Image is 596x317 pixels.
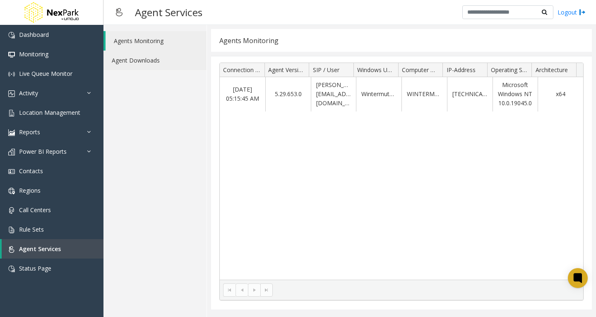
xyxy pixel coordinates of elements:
span: Agent Version [268,66,305,74]
td: Microsoft Windows NT 10.0.19045.0 [493,77,538,111]
h3: Agent Services [131,2,207,22]
span: SIP / User [313,66,339,74]
img: 'icon' [8,246,15,253]
td: Wintermute_Panda [356,77,401,111]
a: Agents Monitoring [106,31,207,51]
img: pageIcon [112,2,127,22]
div: Data table [220,63,583,280]
span: Power BI Reports [19,148,67,155]
img: 'icon' [8,32,15,39]
div: Agents Monitoring [219,35,279,46]
span: Call Centers [19,206,51,214]
td: [DATE] 05:15:45 AM [220,77,265,111]
img: logout [579,8,586,17]
span: Monitoring [19,50,48,58]
span: IP-Address [447,66,476,74]
img: 'icon' [8,227,15,233]
td: [TECHNICAL_ID] [447,77,493,111]
img: 'icon' [8,168,15,175]
a: Agent Services [2,239,103,259]
img: 'icon' [8,71,15,77]
span: Location Management [19,109,80,116]
span: Rule Sets [19,225,44,233]
td: WINTERMUTEPANDA [401,77,447,111]
span: Live Queue Monitor [19,70,72,77]
span: Activity [19,89,38,97]
span: Operating System [491,66,539,74]
span: Windows User [357,66,396,74]
img: 'icon' [8,110,15,116]
td: 5.29.653.0 [265,77,311,111]
span: Agent Services [19,245,61,253]
td: [PERSON_NAME][EMAIL_ADDRESS][DOMAIN_NAME] [311,77,356,111]
span: Connection Time [223,66,269,74]
img: 'icon' [8,129,15,136]
img: 'icon' [8,51,15,58]
span: Dashboard [19,31,49,39]
a: Agent Downloads [103,51,207,70]
td: x64 [538,77,583,111]
span: Regions [19,186,41,194]
span: Contacts [19,167,43,175]
span: Computer Name [402,66,447,74]
img: 'icon' [8,90,15,97]
img: 'icon' [8,266,15,272]
img: 'icon' [8,207,15,214]
img: 'icon' [8,188,15,194]
img: 'icon' [8,149,15,155]
span: Reports [19,128,40,136]
span: Architecture [536,66,568,74]
span: Status Page [19,264,51,272]
a: Logout [558,8,586,17]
